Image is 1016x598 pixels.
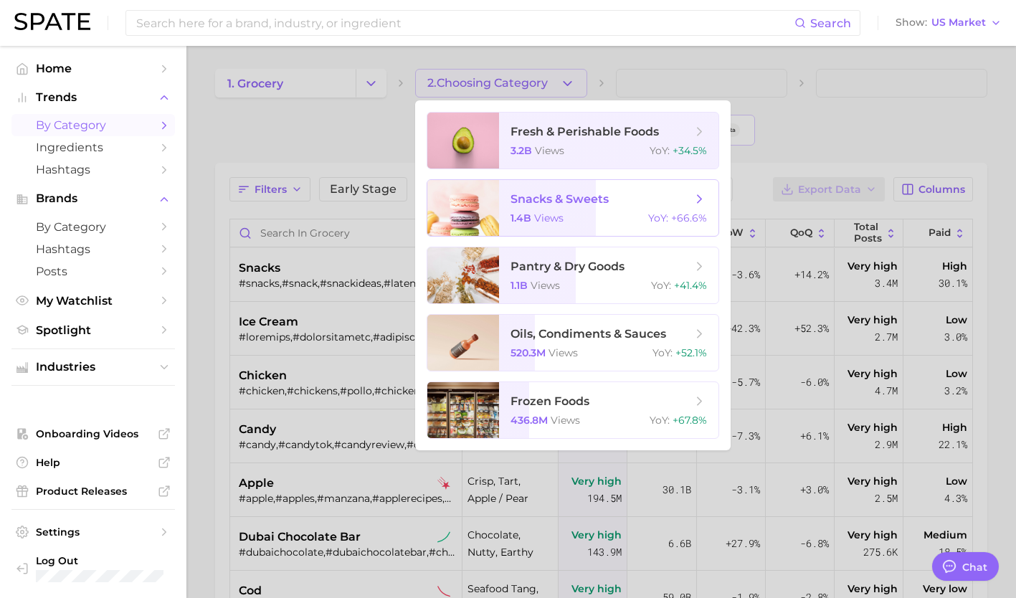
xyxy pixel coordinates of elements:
[36,118,151,132] span: by Category
[36,427,151,440] span: Onboarding Videos
[11,238,175,260] a: Hashtags
[36,526,151,538] span: Settings
[531,279,560,292] span: views
[36,62,151,75] span: Home
[36,294,151,308] span: My Watchlist
[534,212,564,224] span: views
[511,192,609,206] span: snacks & sweets
[650,414,670,427] span: YoY :
[11,114,175,136] a: by Category
[673,414,707,427] span: +67.8%
[36,220,151,234] span: by Category
[511,414,548,427] span: 436.8m
[11,216,175,238] a: by Category
[650,144,670,157] span: YoY :
[671,212,707,224] span: +66.6%
[11,480,175,502] a: Product Releases
[11,57,175,80] a: Home
[511,144,532,157] span: 3.2b
[892,14,1005,32] button: ShowUS Market
[549,346,578,359] span: views
[11,260,175,283] a: Posts
[511,260,625,273] span: pantry & dry goods
[674,279,707,292] span: +41.4%
[36,323,151,337] span: Spotlight
[896,19,927,27] span: Show
[810,16,851,30] span: Search
[36,91,151,104] span: Trends
[11,87,175,108] button: Trends
[675,346,707,359] span: +52.1%
[511,346,546,359] span: 520.3m
[36,192,151,205] span: Brands
[651,279,671,292] span: YoY :
[511,279,528,292] span: 1.1b
[36,456,151,469] span: Help
[14,13,90,30] img: SPATE
[135,11,794,35] input: Search here for a brand, industry, or ingredient
[648,212,668,224] span: YoY :
[652,346,673,359] span: YoY :
[511,212,531,224] span: 1.4b
[11,290,175,312] a: My Watchlist
[11,356,175,378] button: Industries
[36,554,191,567] span: Log Out
[11,158,175,181] a: Hashtags
[11,452,175,473] a: Help
[535,144,564,157] span: views
[11,136,175,158] a: Ingredients
[511,394,589,408] span: frozen foods
[36,485,151,498] span: Product Releases
[415,100,731,450] ul: 2.Choosing Category
[36,163,151,176] span: Hashtags
[511,125,659,138] span: fresh & perishable foods
[673,144,707,157] span: +34.5%
[11,319,175,341] a: Spotlight
[11,423,175,445] a: Onboarding Videos
[551,414,580,427] span: views
[36,242,151,256] span: Hashtags
[11,550,175,587] a: Log out. Currently logged in with e-mail nuria@godwinretailgroup.com.
[11,521,175,543] a: Settings
[511,327,666,341] span: oils, condiments & sauces
[11,188,175,209] button: Brands
[36,361,151,374] span: Industries
[931,19,986,27] span: US Market
[36,265,151,278] span: Posts
[36,141,151,154] span: Ingredients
